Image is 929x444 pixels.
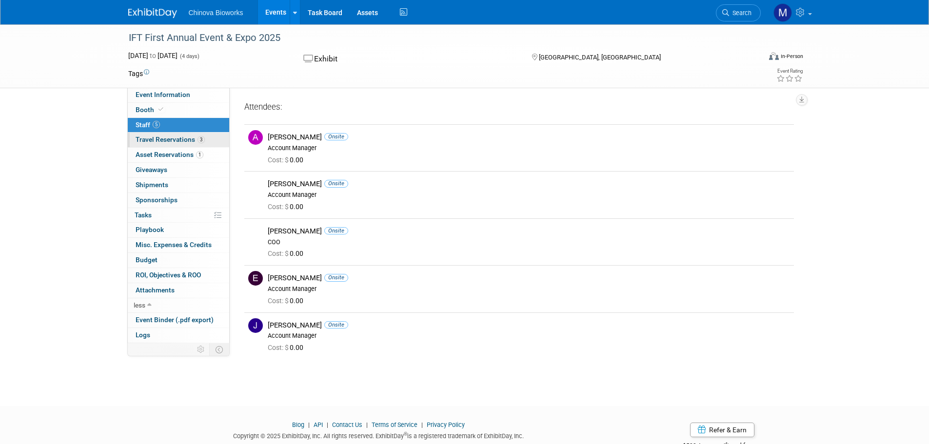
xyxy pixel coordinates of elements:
a: Staff5 [128,118,229,133]
a: Sponsorships [128,193,229,208]
img: ExhibitDay [128,8,177,18]
a: Event Information [128,88,229,102]
div: Exhibit [300,51,516,68]
a: Terms of Service [372,421,417,428]
a: Booth [128,103,229,117]
div: Account Manager [268,285,790,293]
a: Event Binder (.pdf export) [128,313,229,328]
div: [PERSON_NAME] [268,179,790,189]
span: Onsite [324,274,348,281]
a: API [314,421,323,428]
span: Event Binder (.pdf export) [136,316,214,324]
span: ROI, Objectives & ROO [136,271,201,279]
a: Attachments [128,283,229,298]
div: COO [268,238,790,246]
div: Copyright © 2025 ExhibitDay, Inc. All rights reserved. ExhibitDay is a registered trademark of Ex... [128,429,630,441]
span: [GEOGRAPHIC_DATA], [GEOGRAPHIC_DATA] [539,54,661,61]
span: Sponsorships [136,196,178,204]
span: Logs [136,331,150,339]
a: Playbook [128,223,229,237]
a: Contact Us [332,421,362,428]
span: Cost: $ [268,297,290,305]
div: [PERSON_NAME] [268,321,790,330]
div: Account Manager [268,332,790,340]
span: Misc. Expenses & Credits [136,241,212,249]
span: [DATE] [DATE] [128,52,178,59]
div: Account Manager [268,191,790,199]
span: Budget [136,256,158,264]
span: Tasks [135,211,152,219]
span: Onsite [324,180,348,187]
a: Refer & Earn [690,423,754,437]
span: Cost: $ [268,203,290,211]
td: Personalize Event Tab Strip [193,343,210,356]
i: Booth reservation complete [158,107,163,112]
span: (4 days) [179,53,199,59]
span: Shipments [136,181,168,189]
span: Booth [136,106,165,114]
img: Format-Inperson.png [769,52,779,60]
div: Event Format [703,51,804,65]
span: Event Information [136,91,190,98]
span: 5 [153,121,160,128]
span: Cost: $ [268,344,290,351]
div: [PERSON_NAME] [268,273,790,283]
div: [PERSON_NAME] [268,227,790,236]
span: Staff [136,121,160,129]
span: 0.00 [268,344,307,351]
span: | [364,421,370,428]
div: Event Rating [776,69,803,74]
sup: ® [404,431,407,437]
span: less [134,301,145,309]
span: 1 [196,151,203,158]
a: Travel Reservations3 [128,133,229,147]
span: to [148,52,158,59]
span: | [419,421,425,428]
span: Onsite [324,321,348,328]
span: | [306,421,312,428]
a: Search [716,4,761,21]
span: Chinova Bioworks [189,9,243,17]
span: 0.00 [268,156,307,164]
a: Giveaways [128,163,229,177]
div: [PERSON_NAME] [268,133,790,142]
span: Cost: $ [268,156,290,164]
span: Cost: $ [268,250,290,257]
div: Account Manager [268,144,790,152]
td: Toggle Event Tabs [209,343,229,356]
img: E.jpg [248,271,263,286]
a: Logs [128,328,229,343]
a: ROI, Objectives & ROO [128,268,229,283]
span: 3 [198,136,205,143]
img: Marcus Brown [773,3,792,22]
a: Misc. Expenses & Credits [128,238,229,252]
span: Asset Reservations [136,151,203,158]
div: IFT First Annual Event & Expo 2025 [125,29,746,47]
span: Onsite [324,227,348,234]
img: J.jpg [248,318,263,333]
td: Tags [128,69,149,78]
a: less [128,298,229,313]
a: Shipments [128,178,229,193]
span: 0.00 [268,250,307,257]
div: Attendees: [244,101,794,114]
a: Asset Reservations1 [128,148,229,162]
span: Playbook [136,226,164,233]
span: Attachments [136,286,175,294]
span: Travel Reservations [136,135,205,143]
a: Privacy Policy [427,421,465,428]
a: Blog [292,421,304,428]
img: A.jpg [248,130,263,145]
span: 0.00 [268,203,307,211]
span: 0.00 [268,297,307,305]
a: Budget [128,253,229,268]
a: Tasks [128,208,229,223]
span: | [324,421,331,428]
span: Search [729,9,751,17]
span: Giveaways [136,166,167,174]
div: In-Person [780,53,803,60]
span: Onsite [324,133,348,140]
